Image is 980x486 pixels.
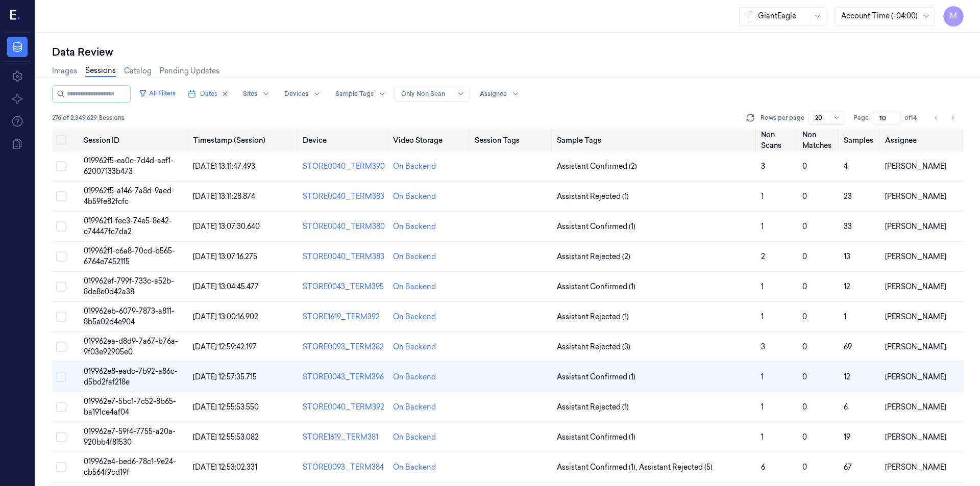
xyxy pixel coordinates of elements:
[802,432,807,442] span: 0
[553,129,757,151] th: Sample Tags
[885,372,946,381] span: [PERSON_NAME]
[844,162,848,171] span: 4
[193,282,259,291] span: [DATE] 13:04:45.477
[193,312,258,321] span: [DATE] 13:00:16.902
[56,251,66,262] button: Select row
[761,342,765,351] span: 3
[84,186,175,206] span: 019962f5-a146-7a8d-9aed-4b59fe82fcfc
[945,111,960,125] button: Go to next page
[802,312,807,321] span: 0
[84,216,172,236] span: 019962f1-fec3-74e5-8e42-c74447fc7da2
[757,129,798,151] th: Non Scans
[881,129,964,151] th: Assignee
[885,252,946,261] span: [PERSON_NAME]
[52,45,964,59] div: Data Review
[844,222,852,231] span: 33
[844,192,852,201] span: 23
[761,222,764,231] span: 1
[844,432,850,442] span: 19
[761,463,765,472] span: 6
[393,402,436,413] div: On Backend
[761,113,804,122] p: Rows per page
[193,463,257,472] span: [DATE] 12:53:02.331
[844,252,850,261] span: 13
[393,432,436,443] div: On Backend
[84,427,176,447] span: 019962e7-59f4-7755-a20a-920bb4f81530
[200,89,217,98] span: Dates
[557,221,635,232] span: Assistant Confirmed (1)
[557,462,639,473] span: Assistant Confirmed (1) ,
[761,372,764,381] span: 1
[393,161,436,172] div: On Backend
[885,222,946,231] span: [PERSON_NAME]
[84,156,174,176] span: 019962f5-ea0c-7d4d-aef1-62007133b473
[303,251,385,262] div: STORE0040_TERM383
[193,192,255,201] span: [DATE] 13:11:28.874
[393,221,436,232] div: On Backend
[124,66,152,76] a: Catalog
[802,252,807,261] span: 0
[844,342,852,351] span: 69
[853,113,869,122] span: Page
[802,222,807,231] span: 0
[557,402,629,413] span: Assistant Rejected (1)
[885,402,946,412] span: [PERSON_NAME]
[303,402,385,413] div: STORE0040_TERM392
[885,162,946,171] span: [PERSON_NAME]
[303,161,385,172] div: STORE0040_TERM390
[929,111,960,125] nav: pagination
[844,463,852,472] span: 67
[84,246,175,266] span: 019962f1-c6a8-70cd-b565-6764e7452115
[393,251,436,262] div: On Backend
[84,337,178,356] span: 019962ea-d8d9-7a67-b76a-9f03e92905e0
[393,282,436,292] div: On Backend
[56,432,66,442] button: Select row
[193,252,257,261] span: [DATE] 13:07:16.275
[389,129,471,151] th: Video Storage
[844,372,850,381] span: 12
[471,129,553,151] th: Session Tags
[393,372,436,382] div: On Backend
[802,372,807,381] span: 0
[557,432,635,443] span: Assistant Confirmed (1)
[56,282,66,292] button: Select row
[802,463,807,472] span: 0
[193,432,259,442] span: [DATE] 12:55:53.082
[943,6,964,27] button: M
[557,372,635,382] span: Assistant Confirmed (1)
[639,462,713,473] span: Assistant Rejected (5)
[160,66,219,76] a: Pending Updates
[761,312,764,321] span: 1
[885,282,946,291] span: [PERSON_NAME]
[844,402,848,412] span: 6
[761,282,764,291] span: 1
[84,397,176,417] span: 019962e7-5bc1-7c52-8b65-ba191ce4af04
[557,191,629,202] span: Assistant Rejected (1)
[802,192,807,201] span: 0
[393,312,436,322] div: On Backend
[303,191,385,202] div: STORE0040_TERM383
[557,161,637,172] span: Assistant Confirmed (2)
[761,192,764,201] span: 1
[52,66,77,76] a: Images
[929,111,943,125] button: Go to previous page
[56,161,66,171] button: Select row
[56,402,66,412] button: Select row
[904,113,921,122] span: of 14
[840,129,881,151] th: Samples
[80,129,189,151] th: Session ID
[393,191,436,202] div: On Backend
[56,191,66,201] button: Select row
[193,162,255,171] span: [DATE] 13:11:47.493
[885,432,946,442] span: [PERSON_NAME]
[184,86,233,102] button: Dates
[761,432,764,442] span: 1
[193,222,260,231] span: [DATE] 13:07:30.640
[393,342,436,352] div: On Backend
[193,342,257,351] span: [DATE] 12:59:42.197
[193,372,257,381] span: [DATE] 12:57:35.715
[798,129,840,151] th: Non Matches
[56,135,66,145] button: Select all
[303,282,385,292] div: STORE0043_TERM395
[802,282,807,291] span: 0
